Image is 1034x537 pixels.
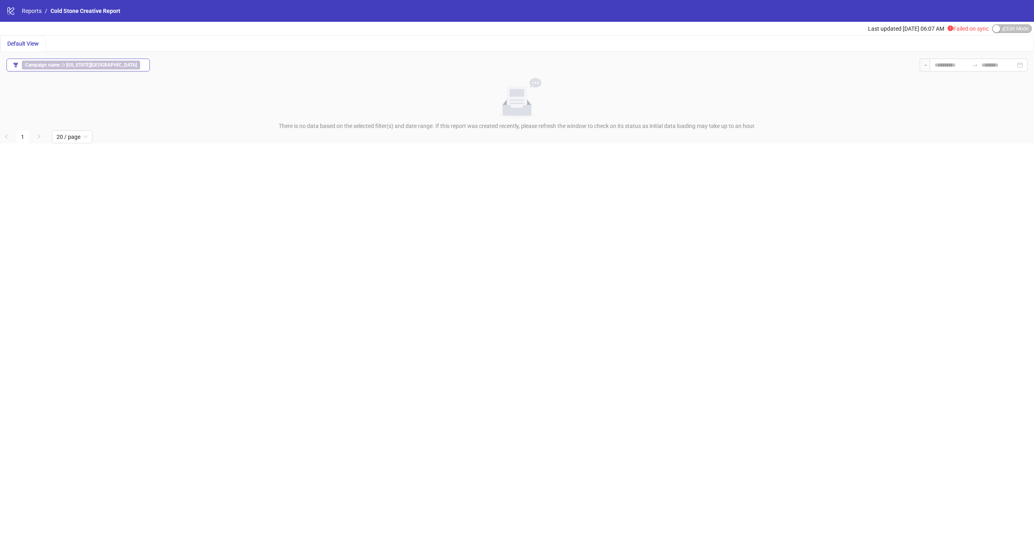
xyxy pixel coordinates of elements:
b: Campaign name [25,62,60,68]
span: Default View [7,40,39,47]
a: Reports [20,6,43,15]
span: ∋ [22,61,140,69]
span: swap-right [972,62,978,68]
span: Last updated [DATE] 06:07 AM [868,25,944,32]
li: / [45,6,47,15]
span: to [972,62,978,68]
span: filter [13,62,19,68]
span: left [4,134,9,139]
div: Page Size [52,130,92,143]
span: exclamation-circle [948,25,953,31]
li: 1 [16,130,29,143]
button: right [32,130,45,143]
li: Next Page [32,130,45,143]
a: 1 [17,131,29,143]
div: There is no data based on the selected filter(s) and date range. If this report was created recen... [3,122,1031,130]
button: Campaign name ∋ [US_STATE][GEOGRAPHIC_DATA] [6,59,150,71]
span: right [36,134,41,139]
div: - [920,59,930,71]
span: Failed on sync [948,25,989,32]
span: 20 / page [57,131,88,143]
span: Cold Stone Creative Report [50,8,120,14]
b: [US_STATE][GEOGRAPHIC_DATA] [66,62,137,68]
